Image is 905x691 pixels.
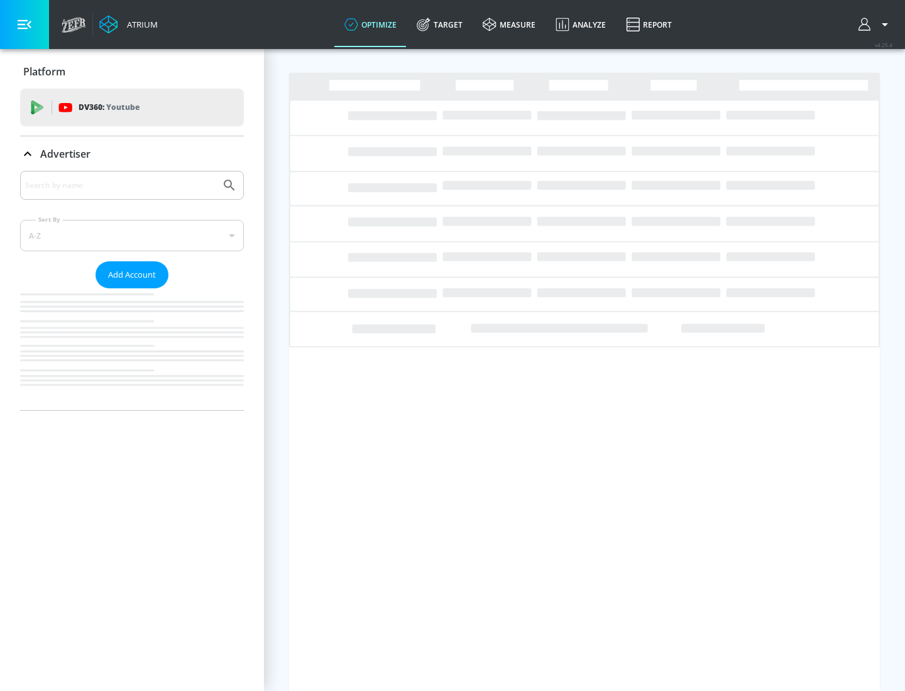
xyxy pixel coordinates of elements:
div: Advertiser [20,136,244,171]
p: DV360: [79,101,140,114]
p: Youtube [106,101,140,114]
label: Sort By [36,215,63,224]
p: Platform [23,65,65,79]
div: DV360: Youtube [20,89,244,126]
a: optimize [334,2,407,47]
div: Advertiser [20,171,244,410]
a: Target [407,2,473,47]
button: Add Account [96,261,168,288]
a: Atrium [99,15,158,34]
a: Analyze [546,2,616,47]
a: measure [473,2,546,47]
nav: list of Advertiser [20,288,244,410]
div: Platform [20,54,244,89]
p: Advertiser [40,147,90,161]
span: Add Account [108,268,156,282]
span: v 4.25.4 [875,41,892,48]
a: Report [616,2,682,47]
div: A-Z [20,220,244,251]
input: Search by name [25,177,216,193]
div: Atrium [122,19,158,30]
